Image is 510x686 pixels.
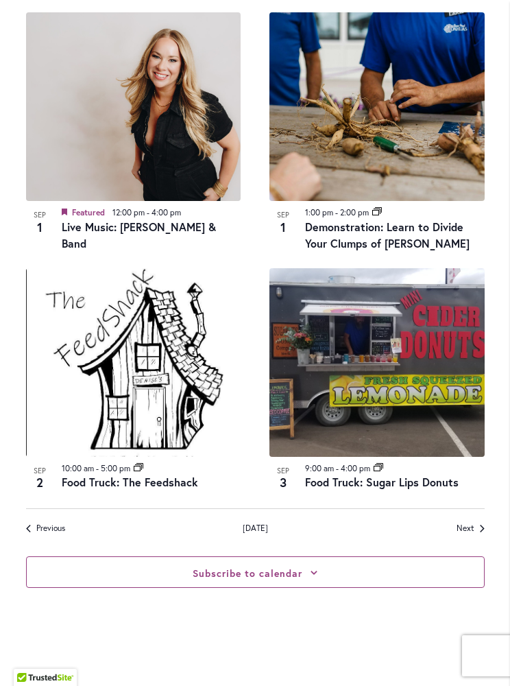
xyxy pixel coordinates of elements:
[305,475,459,489] a: Food Truck: Sugar Lips Donuts
[269,268,485,457] img: Food Truck: Sugar Lips Apple Cider Donuts
[112,207,145,217] time: 12:00 pm
[305,463,334,473] time: 9:00 am
[457,523,474,534] span: Next
[341,463,370,473] time: 4:00 pm
[147,207,149,217] span: -
[26,218,53,237] span: 1
[26,268,241,457] img: The Feedshack
[26,209,53,221] span: Sep
[193,567,302,580] button: Subscribe to calendar
[10,637,49,676] iframe: Launch Accessibility Center
[243,523,268,534] a: Click to select today's date
[62,207,67,219] em: Featured
[269,465,297,477] span: Sep
[62,463,94,473] time: 10:00 am
[26,473,53,492] span: 2
[269,209,297,221] span: Sep
[269,218,297,237] span: 1
[151,207,181,217] time: 4:00 pm
[26,523,65,534] a: Previous Events
[26,12,241,201] img: Live Music: Tiffany Bird
[305,207,333,217] time: 1:00 pm
[269,473,297,492] span: 3
[26,465,53,477] span: Sep
[457,523,485,534] a: Next Events
[72,207,105,217] span: Featured
[335,207,338,217] span: -
[62,475,198,489] a: Food Truck: The Feedshack
[305,220,470,250] a: Demonstration: Learn to Divide Your Clumps of [PERSON_NAME]
[36,523,65,534] span: Previous
[62,220,216,250] a: Live Music: [PERSON_NAME] & Band
[269,12,485,201] img: Dividing Dahlia Tuber Clumps
[336,463,339,473] span: -
[340,207,369,217] time: 2:00 pm
[96,463,99,473] span: -
[101,463,130,473] time: 5:00 pm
